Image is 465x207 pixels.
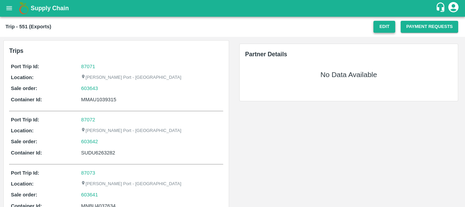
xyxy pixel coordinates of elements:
[17,1,31,15] img: logo
[11,97,42,102] b: Container Id:
[373,21,395,33] button: Edit
[11,86,37,91] b: Sale order:
[81,74,181,81] p: [PERSON_NAME] Port - [GEOGRAPHIC_DATA]
[245,51,287,58] span: Partner Details
[31,5,69,12] b: Supply Chain
[11,75,34,80] b: Location:
[447,1,460,15] div: account of current user
[81,64,95,69] a: 87071
[9,47,23,54] b: Trips
[81,149,222,157] div: SUDU6263282
[11,181,34,187] b: Location:
[320,70,377,79] h5: No Data Available
[81,96,222,103] div: MMAU1039315
[435,2,447,14] div: customer-support
[11,150,42,156] b: Container Id:
[81,117,95,122] a: 87072
[11,64,39,69] b: Port Trip Id:
[81,191,98,198] a: 603641
[11,170,39,176] b: Port Trip Id:
[11,117,39,122] b: Port Trip Id:
[5,24,51,29] b: Trip - 551 (Exports)
[81,170,95,176] a: 87073
[11,128,34,133] b: Location:
[81,128,181,134] p: [PERSON_NAME] Port - [GEOGRAPHIC_DATA]
[81,181,181,187] p: [PERSON_NAME] Port - [GEOGRAPHIC_DATA]
[31,3,435,13] a: Supply Chain
[11,192,37,197] b: Sale order:
[81,138,98,145] a: 603642
[401,21,458,33] button: Payment Requests
[11,139,37,144] b: Sale order:
[81,85,98,92] a: 603643
[1,0,17,16] button: open drawer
